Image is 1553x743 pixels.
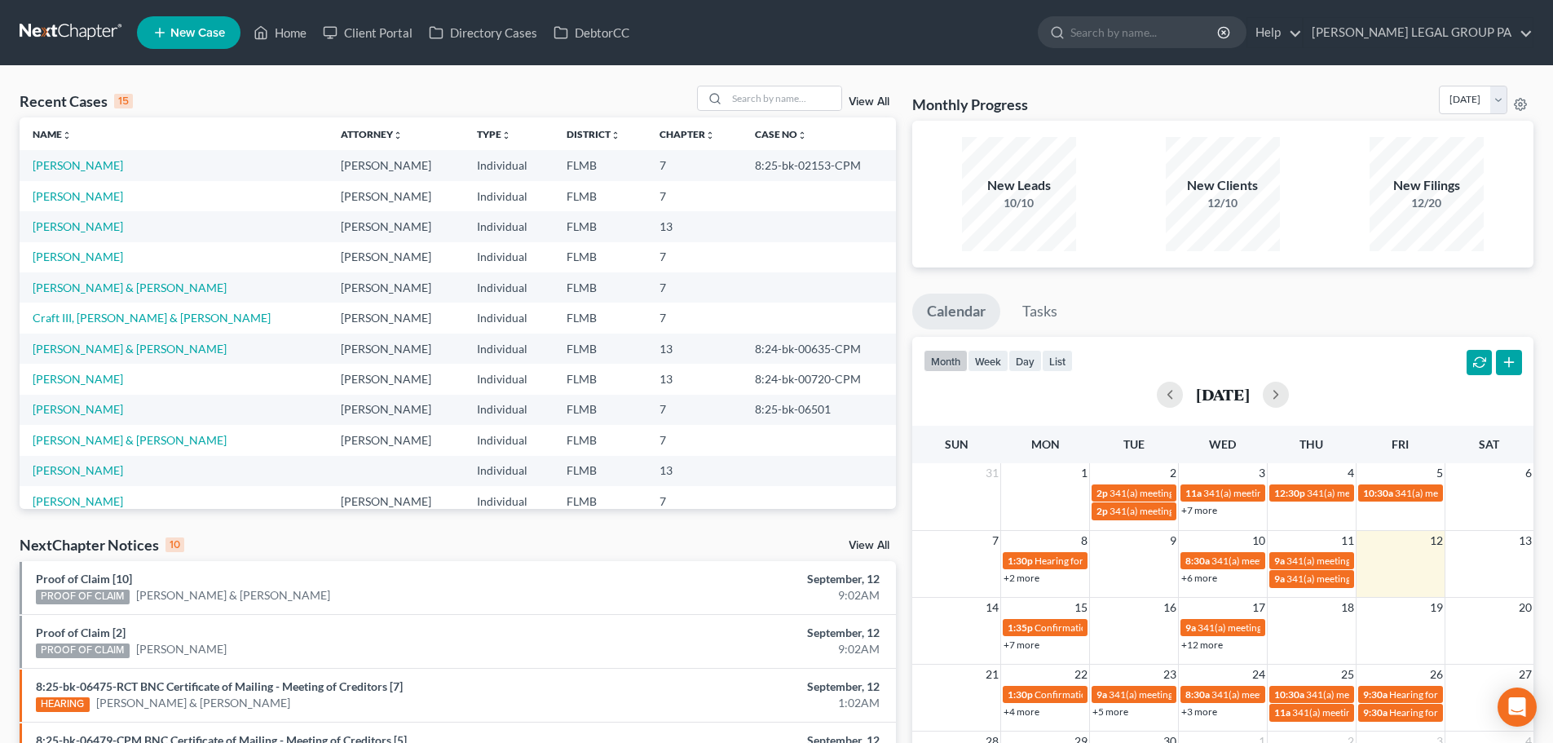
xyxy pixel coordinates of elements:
span: 9:30a [1363,688,1388,701]
span: 16 [1162,598,1178,617]
span: 9a [1274,555,1285,567]
a: Nameunfold_more [33,128,72,140]
span: 13 [1517,531,1533,551]
span: 341(a) meeting for [PERSON_NAME] [1307,487,1464,499]
a: Directory Cases [421,18,545,47]
a: +7 more [1004,639,1039,651]
span: 3 [1257,463,1267,483]
a: [PERSON_NAME] LEGAL GROUP PA [1304,18,1533,47]
i: unfold_more [393,130,403,140]
td: FLMB [554,181,646,211]
a: Proof of Claim [10] [36,572,132,586]
span: 341(a) meeting for [PERSON_NAME] [1292,706,1449,719]
div: PROOF OF CLAIM [36,590,130,604]
span: Tue [1123,437,1145,451]
td: FLMB [554,395,646,425]
td: 7 [646,395,742,425]
td: Individual [464,242,554,272]
a: View All [849,540,889,551]
td: [PERSON_NAME] [328,486,464,516]
span: 9 [1168,531,1178,551]
span: Confirmation hearing for [PERSON_NAME] & [PERSON_NAME] [1035,688,1306,701]
div: New Clients [1166,176,1280,195]
td: [PERSON_NAME] [328,425,464,455]
i: unfold_more [797,130,807,140]
a: Typeunfold_more [477,128,511,140]
span: 25 [1339,665,1356,684]
td: FLMB [554,486,646,516]
span: 19 [1428,598,1445,617]
span: 12:30p [1274,487,1305,499]
td: Individual [464,272,554,303]
button: week [968,350,1008,372]
span: 18 [1339,598,1356,617]
a: +7 more [1181,504,1217,516]
span: Sat [1479,437,1499,451]
span: 23 [1162,665,1178,684]
div: 10/10 [962,195,1076,211]
span: 9a [1185,621,1196,634]
a: [PERSON_NAME] & [PERSON_NAME] [33,342,227,356]
span: 31 [984,463,1000,483]
div: Open Intercom Messenger [1498,688,1537,727]
td: FLMB [554,211,646,241]
td: [PERSON_NAME] [328,181,464,211]
a: [PERSON_NAME] & [PERSON_NAME] [33,433,227,447]
td: FLMB [554,150,646,180]
td: FLMB [554,456,646,486]
span: 12 [1428,531,1445,551]
span: 15 [1073,598,1089,617]
span: 9:30a [1363,706,1388,719]
a: [PERSON_NAME] [33,494,123,508]
div: 10 [165,537,184,552]
div: September, 12 [609,679,880,695]
td: [PERSON_NAME] [328,211,464,241]
input: Search by name... [1070,17,1220,47]
h3: Monthly Progress [912,95,1028,114]
td: Individual [464,395,554,425]
div: 9:02AM [609,587,880,604]
span: 10:30a [1363,487,1393,499]
span: New Case [170,27,225,39]
span: Mon [1031,437,1060,451]
td: [PERSON_NAME] [328,242,464,272]
span: 11a [1274,706,1290,719]
td: FLMB [554,364,646,394]
span: 5 [1435,463,1445,483]
td: 8:24-bk-00720-CPM [742,364,896,394]
span: 6 [1524,463,1533,483]
span: 21 [984,665,1000,684]
span: Wed [1209,437,1236,451]
td: 8:25-bk-06501 [742,395,896,425]
a: View All [849,96,889,108]
i: unfold_more [501,130,511,140]
span: 1:30p [1008,688,1033,701]
td: 13 [646,334,742,364]
span: 341(a) meeting for [PERSON_NAME] & [PERSON_NAME] [1198,621,1441,634]
a: +6 more [1181,572,1217,584]
a: +3 more [1181,705,1217,718]
td: 8:24-bk-00635-CPM [742,334,896,364]
a: +2 more [1004,572,1039,584]
a: [PERSON_NAME] [33,463,123,477]
span: 8:30a [1185,555,1210,567]
div: 9:02AM [609,641,880,657]
span: 11 [1339,531,1356,551]
span: 17 [1251,598,1267,617]
a: 8:25-bk-06475-RCT BNC Certificate of Mailing - Meeting of Creditors [7] [36,679,403,693]
span: 1:35p [1008,621,1033,634]
td: [PERSON_NAME] [328,272,464,303]
span: Sun [945,437,968,451]
span: 8:30a [1185,688,1210,701]
td: FLMB [554,272,646,303]
a: DebtorCC [545,18,638,47]
div: September, 12 [609,571,880,587]
td: [PERSON_NAME] [328,303,464,333]
input: Search by name... [727,86,841,110]
div: 12/20 [1370,195,1484,211]
span: 9a [1274,573,1285,585]
a: [PERSON_NAME] & [PERSON_NAME] [136,587,330,604]
span: 341(a) meeting for [PERSON_NAME] [1109,688,1266,701]
span: 8 [1079,531,1089,551]
div: HEARING [36,697,90,712]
